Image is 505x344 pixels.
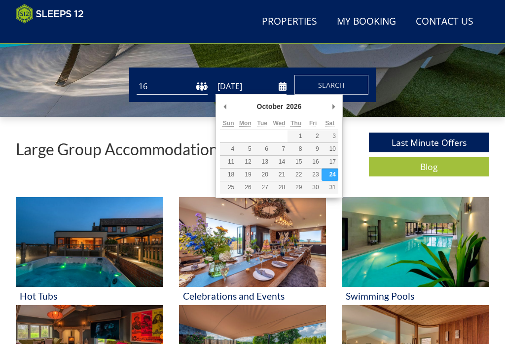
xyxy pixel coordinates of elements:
input: Arrival Date [216,78,287,95]
abbr: Wednesday [273,120,285,127]
a: Contact Us [412,11,477,33]
button: 27 [254,181,271,194]
button: 13 [254,156,271,168]
button: 15 [288,156,304,168]
a: 'Swimming Pools' - Large Group Accommodation Holiday Ideas Swimming Pools [342,197,489,305]
button: Previous Month [220,99,230,114]
abbr: Friday [309,120,317,127]
abbr: Sunday [223,120,234,127]
button: 23 [304,169,321,181]
button: 20 [254,169,271,181]
span: Search [318,80,345,90]
button: 21 [271,169,288,181]
button: 9 [304,143,321,155]
a: My Booking [333,11,400,33]
h3: Celebrations and Events [183,291,323,301]
button: 5 [237,143,253,155]
p: Large Group Accommodation [16,140,218,158]
button: 22 [288,169,304,181]
a: 'Hot Tubs' - Large Group Accommodation Holiday Ideas Hot Tubs [16,197,163,305]
button: 1 [288,130,304,142]
button: 3 [322,130,338,142]
a: Last Minute Offers [369,133,489,152]
div: 2026 [285,99,303,114]
button: 2 [304,130,321,142]
button: 16 [304,156,321,168]
button: 4 [220,143,237,155]
button: 10 [322,143,338,155]
button: 26 [237,181,253,194]
button: 8 [288,143,304,155]
button: 30 [304,181,321,194]
button: 17 [322,156,338,168]
a: Properties [258,11,321,33]
button: 11 [220,156,237,168]
img: 'Hot Tubs' - Large Group Accommodation Holiday Ideas [16,197,163,287]
button: 7 [271,143,288,155]
abbr: Tuesday [257,120,267,127]
abbr: Thursday [290,120,301,127]
abbr: Saturday [325,120,335,127]
button: 6 [254,143,271,155]
img: 'Celebrations and Events' - Large Group Accommodation Holiday Ideas [179,197,326,287]
img: 'Swimming Pools' - Large Group Accommodation Holiday Ideas [342,197,489,287]
button: 19 [237,169,253,181]
button: Next Month [328,99,338,114]
button: 25 [220,181,237,194]
a: 'Celebrations and Events' - Large Group Accommodation Holiday Ideas Celebrations and Events [179,197,326,305]
h3: Hot Tubs [20,291,159,301]
abbr: Monday [239,120,252,127]
h3: Swimming Pools [346,291,485,301]
button: 29 [288,181,304,194]
button: 14 [271,156,288,168]
button: 24 [322,169,338,181]
button: 28 [271,181,288,194]
div: October [255,99,285,114]
button: 31 [322,181,338,194]
button: 18 [220,169,237,181]
button: Search [294,75,368,95]
button: 12 [237,156,253,168]
a: Blog [369,157,489,176]
img: Sleeps 12 [16,4,84,24]
iframe: Customer reviews powered by Trustpilot [11,30,114,38]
